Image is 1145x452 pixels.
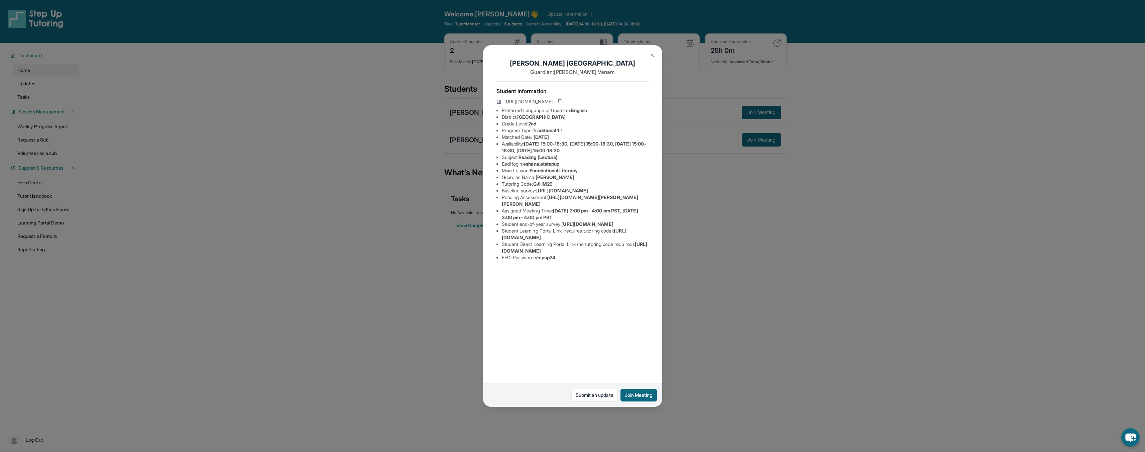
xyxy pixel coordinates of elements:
[496,87,649,95] h4: Student Information
[502,194,639,207] span: [URL][DOMAIN_NAME][PERSON_NAME][PERSON_NAME]
[534,134,549,140] span: [DATE]
[502,254,649,261] li: EEDI Password :
[502,221,649,228] li: Student end-of-year survey :
[533,181,553,187] span: GJHM29
[502,181,649,187] li: Tutoring Code :
[535,255,556,260] span: stepup24
[519,154,558,160] span: Reading (Lectura)
[536,188,588,193] span: [URL][DOMAIN_NAME]
[561,221,613,227] span: [URL][DOMAIN_NAME]
[533,127,563,133] span: Traditional 1:1
[502,241,649,254] li: Student Direct Learning Portal Link (no tutoring code required) :
[504,98,553,105] span: [URL][DOMAIN_NAME]
[502,120,649,127] li: Grade Level:
[502,154,649,161] li: Subject :
[530,168,577,173] span: Foundational Literacy
[650,53,655,58] img: Close Icon
[502,174,649,181] li: Guardian Name :
[517,114,566,120] span: [GEOGRAPHIC_DATA]
[502,187,649,194] li: Baseline survey :
[528,121,536,126] span: 2nd
[571,107,587,113] span: English
[502,141,649,154] li: Availability:
[502,167,649,174] li: Main Lesson :
[523,161,559,167] span: eshans.atstepup
[502,141,646,153] span: [DATE] 15:00-18:30, [DATE] 15:00-18:30, [DATE] 15:00-18:30, [DATE] 15:00-18:30
[502,161,649,167] li: Eedi login :
[502,114,649,120] li: District:
[571,389,618,401] a: Submit an update
[502,134,649,141] li: Matched Date:
[496,68,649,76] p: Guardian: [PERSON_NAME] Vanam
[536,174,575,180] span: [PERSON_NAME]
[620,389,657,401] button: Join Meeting
[502,208,638,220] span: [DATE] 3:00 pm - 4:00 pm PST, [DATE] 3:00 pm - 4:00 pm PST
[502,127,649,134] li: Program Type:
[502,207,649,221] li: Assigned Meeting Time :
[502,228,649,241] li: Student Learning Portal Link (requires tutoring code) :
[1121,428,1140,447] button: chat-button
[557,98,565,106] button: Copy link
[496,59,649,68] h1: [PERSON_NAME] [GEOGRAPHIC_DATA]
[502,194,649,207] li: Reading Assessment :
[502,107,649,114] li: Preferred Language of Guardian:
